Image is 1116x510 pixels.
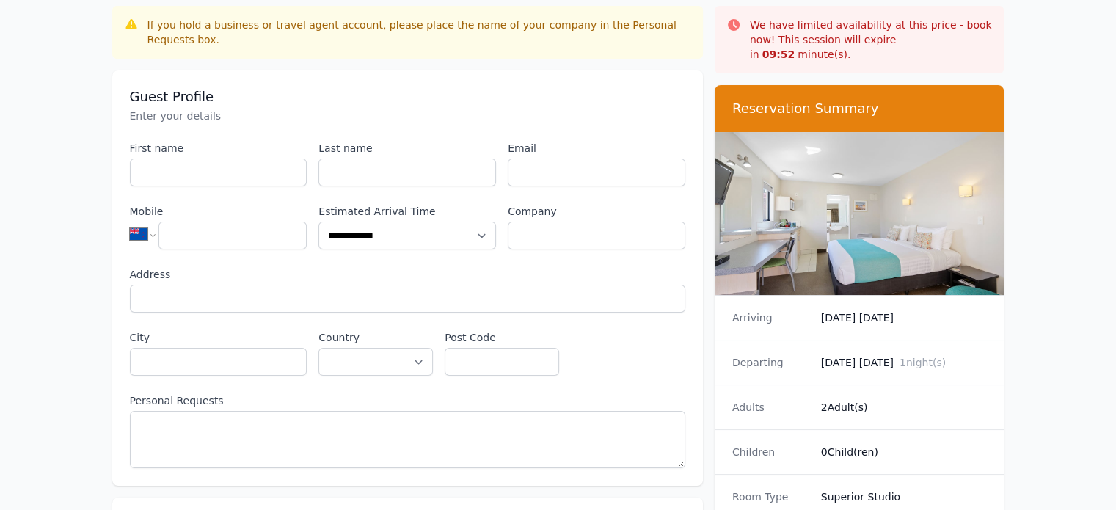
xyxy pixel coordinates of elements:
p: Enter your details [130,109,685,123]
label: Country [318,330,433,345]
p: We have limited availability at this price - book now! This session will expire in minute(s). [750,18,993,62]
label: Mobile [130,204,307,219]
label: Email [508,141,685,156]
strong: 09 : 52 [762,48,795,60]
label: Address [130,267,685,282]
dt: Children [732,445,809,459]
label: Estimated Arrival Time [318,204,496,219]
label: Last name [318,141,496,156]
dt: Room Type [732,489,809,504]
dt: Departing [732,355,809,370]
label: Personal Requests [130,393,685,408]
dd: [DATE] [DATE] [821,310,987,325]
img: Superior Studio [715,132,1004,295]
h3: Reservation Summary [732,100,987,117]
label: City [130,330,307,345]
span: 1 night(s) [900,357,946,368]
dd: [DATE] [DATE] [821,355,987,370]
dt: Adults [732,400,809,415]
dt: Arriving [732,310,809,325]
dd: 0 Child(ren) [821,445,987,459]
h3: Guest Profile [130,88,685,106]
label: Company [508,204,685,219]
div: If you hold a business or travel agent account, please place the name of your company in the Pers... [147,18,691,47]
label: Post Code [445,330,559,345]
dd: 2 Adult(s) [821,400,987,415]
label: First name [130,141,307,156]
dd: Superior Studio [821,489,987,504]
